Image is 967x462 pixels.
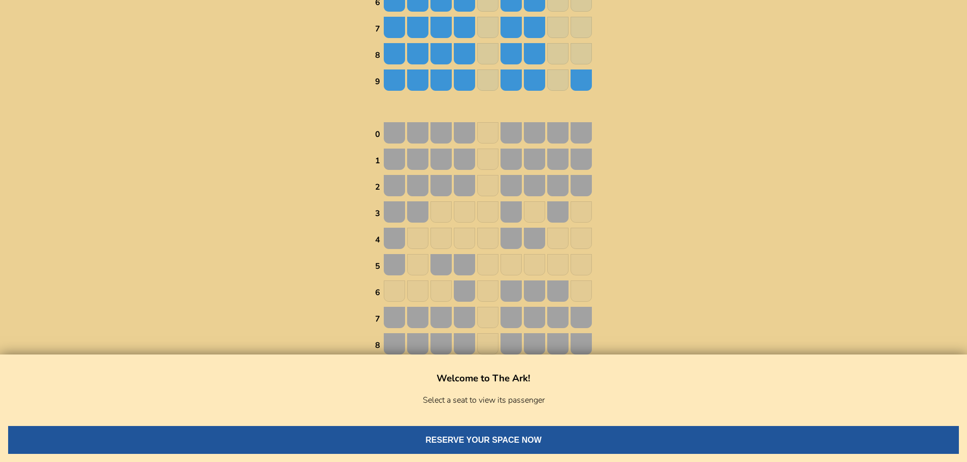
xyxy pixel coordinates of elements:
[8,372,959,385] h3: Welcome to The Ark!
[375,254,382,279] td: 5
[8,426,959,454] button: RESERVE YOUR SPACE NOW
[375,43,382,68] td: 8
[375,69,382,94] td: 9
[375,16,382,42] td: 7
[375,280,382,305] td: 6
[375,201,382,226] td: 3
[375,227,382,253] td: 4
[375,333,382,358] td: 8
[375,306,382,332] td: 7
[375,148,382,173] td: 1
[8,435,959,446] a: RESERVE YOUR SPACE NOW
[375,122,382,147] td: 0
[8,395,959,406] p: Select a seat to view its passenger
[375,174,382,200] td: 2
